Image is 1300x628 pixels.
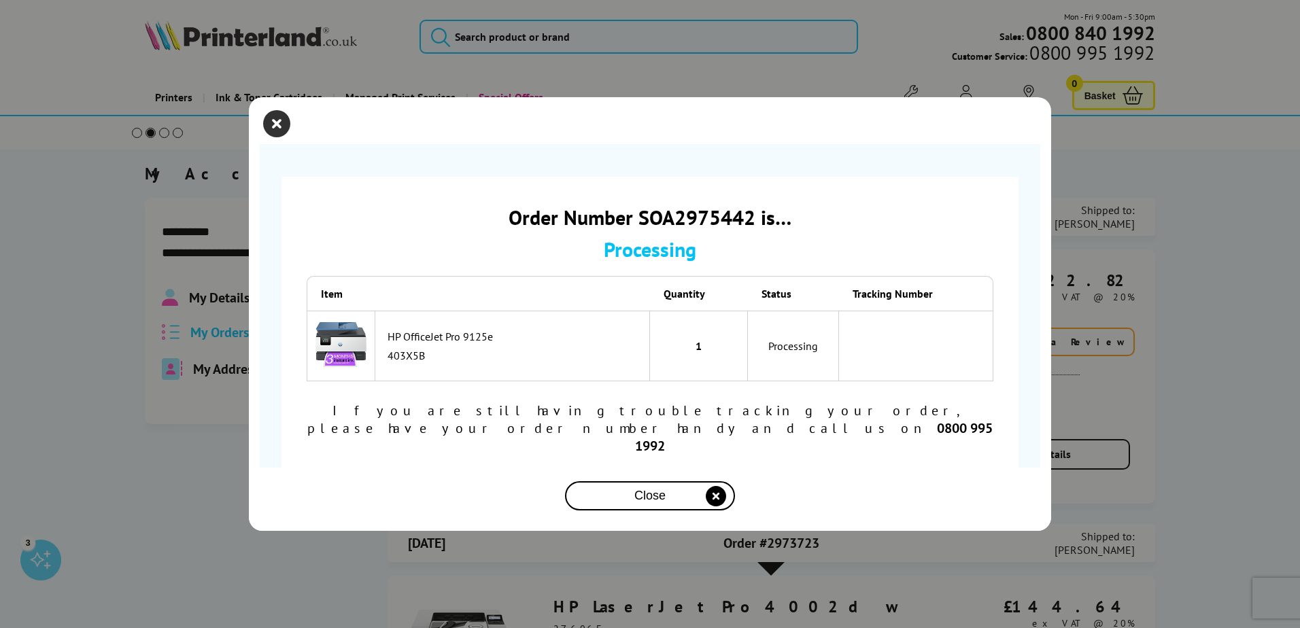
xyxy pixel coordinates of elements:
div: HP OfficeJet Pro 9125e [388,330,643,343]
th: Tracking Number [839,276,993,311]
div: Order Number SOA2975442 is… [307,204,993,230]
span: Close [634,489,666,503]
th: Status [748,276,839,311]
th: Item [307,276,375,311]
button: close modal [565,481,735,510]
div: 403X5B [388,349,643,362]
th: Quantity [650,276,748,311]
td: Processing [748,311,839,382]
td: 1 [650,311,748,382]
div: If you are still having trouble tracking your order, please have your order number handy and call... [307,402,993,455]
button: close modal [267,114,287,134]
div: Processing [307,236,993,262]
b: 0800 995 1992 [635,419,993,455]
img: HP OfficeJet Pro 9125e [314,318,368,372]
